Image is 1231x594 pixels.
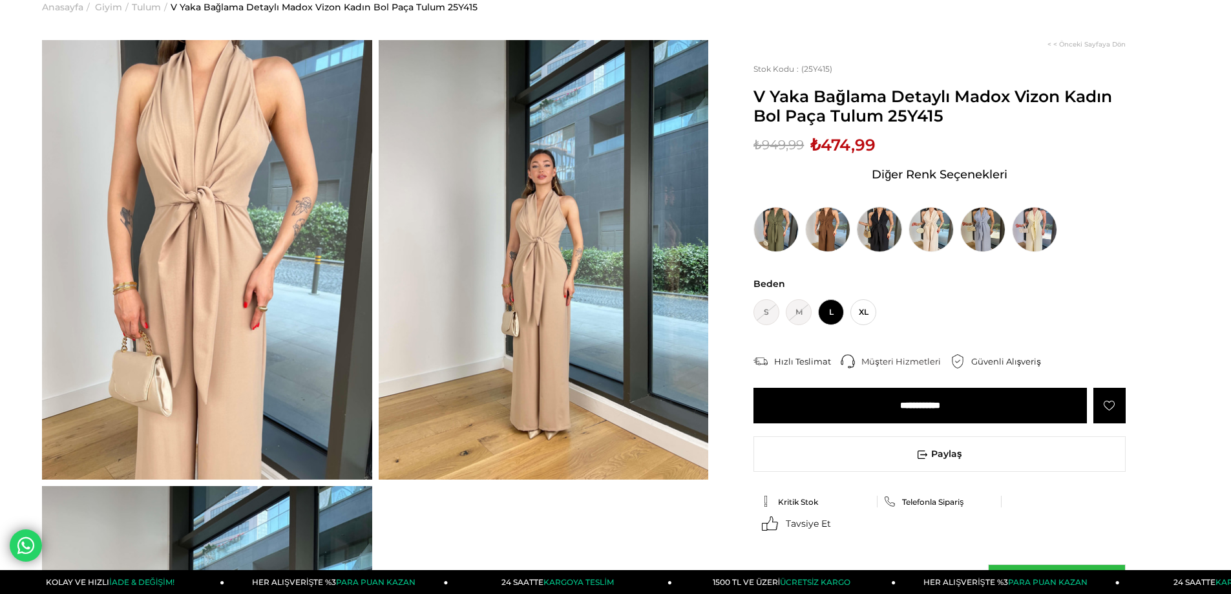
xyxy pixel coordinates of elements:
[543,577,613,587] span: KARGOYA TESLİM
[778,497,818,507] span: Kritik Stok
[786,299,812,325] span: M
[753,207,799,252] img: V Yaka Bağlama Detaylı Madox Haki Kadın Bol Paça Tulum 25Y415
[1047,40,1126,48] a: < < Önceki Sayfaya Dön
[786,518,831,529] span: Tavsiye Et
[861,355,951,367] div: Müşteri Hizmetleri
[805,207,850,252] img: V Yaka Bağlama Detaylı Madox Kahve Kadın Bol Paça Tulum 25Y415
[960,207,1005,252] img: V Yaka Bağlama Detaylı Madox Mavi Kadın Bol Paça Tulum 25Y415
[857,207,902,252] img: V Yaka Bağlama Detaylı Madox Siyah Kadın Bol Paça Tulum 25Y415
[753,135,804,154] span: ₺949,99
[774,355,841,367] div: Hızlı Teslimat
[109,577,174,587] span: İADE & DEĞİŞİM!
[753,354,768,368] img: shipping.png
[850,299,876,325] span: XL
[909,207,954,252] img: V Yaka Bağlama Detaylı Madox Taş Kadın Bol Paça Tulum 25Y415
[896,570,1119,594] a: HER ALIŞVERİŞTE %3PARA PUAN KAZAN
[988,564,1126,590] a: Whatsapp ile Sipariş Ver
[224,570,448,594] a: HER ALIŞVERİŞTE %3PARA PUAN KAZAN
[379,40,709,480] img: Madox Tulum 25Y415
[448,570,672,594] a: 24 SAATTEKARGOYA TESLİM
[1008,577,1088,587] span: PARA PUAN KAZAN
[42,40,372,480] img: Madox Tulum 25Y415
[818,299,844,325] span: L
[336,577,416,587] span: PARA PUAN KAZAN
[841,354,855,368] img: call-center.png
[753,64,801,74] span: Stok Kodu
[902,497,963,507] span: Telefonla Sipariş
[753,64,832,74] span: (25Y415)
[753,299,779,325] span: S
[884,496,995,507] a: Telefonla Sipariş
[951,354,965,368] img: security.png
[1,570,224,594] a: KOLAY VE HIZLIİADE & DEĞİŞİM!
[971,355,1051,367] div: Güvenli Alışveriş
[753,87,1126,125] span: V Yaka Bağlama Detaylı Madox Vizon Kadın Bol Paça Tulum 25Y415
[1093,388,1126,423] a: Favorilere Ekle
[753,278,1126,290] span: Beden
[872,164,1007,185] span: Diğer Renk Seçenekleri
[672,570,896,594] a: 1500 TL VE ÜZERİÜCRETSİZ KARGO
[780,577,850,587] span: ÜCRETSİZ KARGO
[760,496,871,507] a: Kritik Stok
[810,135,876,154] span: ₺474,99
[1012,207,1057,252] img: V Yaka Bağlama Detaylı Madox Sarı Kadın Bol Paça Tulum 25Y415
[754,437,1125,471] span: Paylaş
